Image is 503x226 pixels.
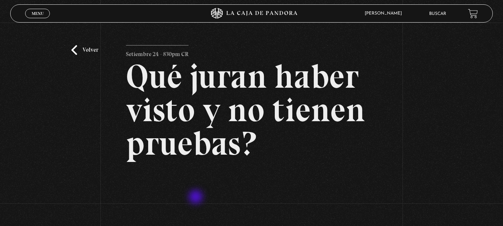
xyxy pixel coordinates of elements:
span: [PERSON_NAME] [361,11,409,16]
span: Menu [32,11,44,16]
a: View your shopping cart [468,9,478,19]
a: Buscar [429,12,446,16]
p: Setiembre 24 - 830pm CR [126,45,189,60]
span: Cerrar [29,17,46,23]
h2: Qué juran haber visto y no tienen pruebas? [126,60,377,160]
a: Volver [71,45,98,55]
